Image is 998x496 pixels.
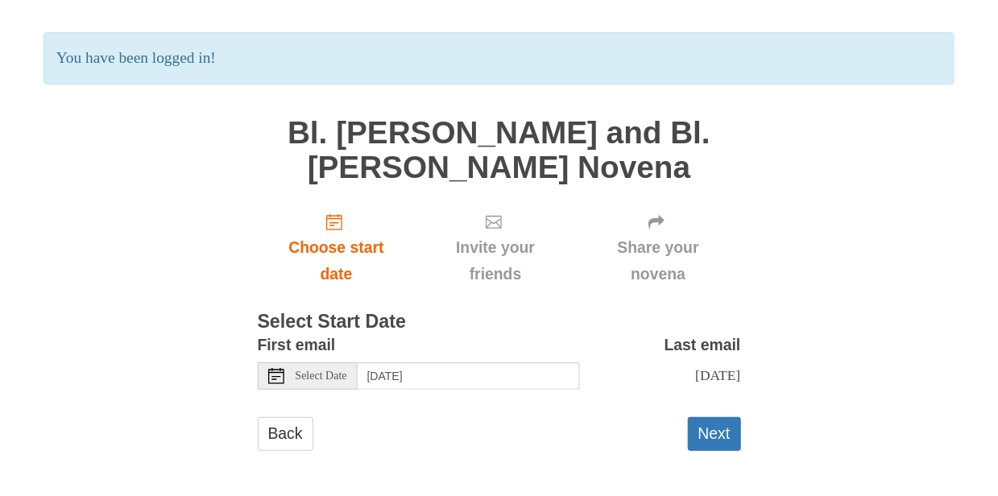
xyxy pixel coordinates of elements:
div: Click "Next" to confirm your start date first. [576,200,741,296]
a: Back [258,417,313,450]
span: Invite your friends [431,234,559,287]
span: Select Date [296,370,347,382]
h1: Bl. [PERSON_NAME] and Bl. [PERSON_NAME] Novena [258,116,741,184]
button: Next [688,417,741,450]
label: Last email [665,332,741,358]
label: First email [258,332,336,358]
a: Choose start date [258,200,416,296]
p: You have been logged in! [43,32,955,85]
span: [DATE] [695,367,740,383]
span: Choose start date [274,234,400,287]
h3: Select Start Date [258,312,741,333]
div: Click "Next" to confirm your start date first. [415,200,575,296]
span: Share your novena [592,234,725,287]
